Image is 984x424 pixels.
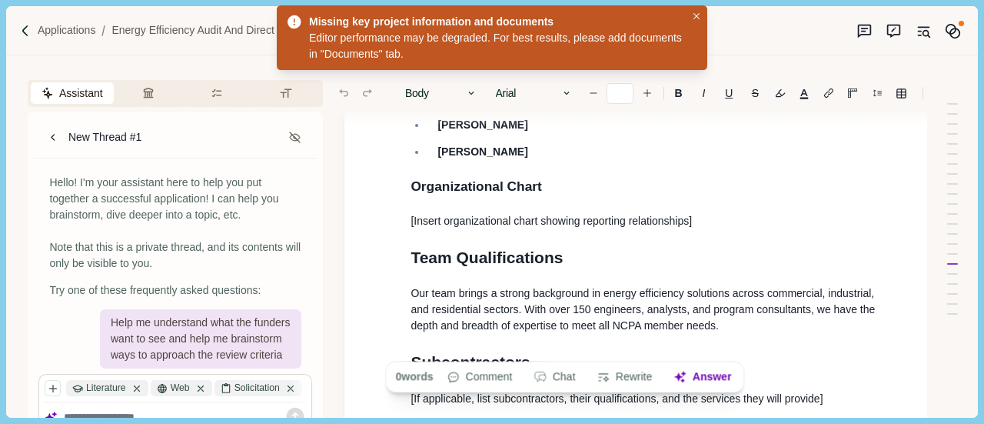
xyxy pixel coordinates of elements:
[333,82,354,104] button: Undo
[111,22,424,38] a: Energy Efficiency Audit and Direct Installation Services (LR 2503)
[357,82,378,104] button: Redo
[439,366,520,388] button: Comment
[637,82,658,104] button: Increase font size
[38,22,96,38] a: Applications
[59,85,103,102] span: Assistant
[752,88,759,98] s: S
[703,88,706,98] i: I
[411,213,893,229] p: [Insert organizational chart showing reporting relationships]
[309,14,680,30] div: Missing key project information and documents
[675,88,683,98] b: B
[743,82,766,104] button: S
[842,82,863,104] button: Adjust margins
[66,380,148,396] div: Literature
[397,82,485,104] button: Body
[151,380,211,396] div: Web
[214,380,302,396] div: Solicitation
[411,179,541,194] span: Organizational Chart
[100,309,301,369] div: Help me understand what the funders want to see and help me brainstorm ways to approach the revie...
[689,8,705,25] button: Close
[437,145,527,158] strong: [PERSON_NAME]
[95,24,111,38] img: Forward slash icon
[583,82,604,104] button: Decrease font size
[68,129,141,145] div: New Thread #1
[49,175,301,272] div: Hello! I'm your assistant here to help you put together a successful application! I can help you ...
[411,391,893,407] p: [If applicable, list subcontractors, their qualifications, and the services they will provide]
[487,82,580,104] button: Arial
[411,245,893,270] h1: Team Qualifications
[666,366,740,388] button: Answer
[717,82,741,104] button: U
[693,82,714,104] button: I
[667,82,690,104] button: B
[866,82,888,104] button: Line height
[18,24,32,38] img: Forward slash icon
[411,350,893,375] h1: Subcontractors
[437,119,527,131] strong: [PERSON_NAME]
[725,88,733,98] u: U
[309,30,686,62] div: Editor performance may be degraded. For best results, please add documents in "Documents" tab.
[589,366,660,388] button: Rewrite
[818,82,839,104] button: Line height
[411,287,878,332] span: Our team brings a strong background in energy efficiency solutions across commercial, industrial,...
[391,366,434,388] div: 0 words
[890,82,912,104] button: Line height
[49,282,301,299] div: Try one of these frequently asked questions:
[526,366,583,388] button: Chat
